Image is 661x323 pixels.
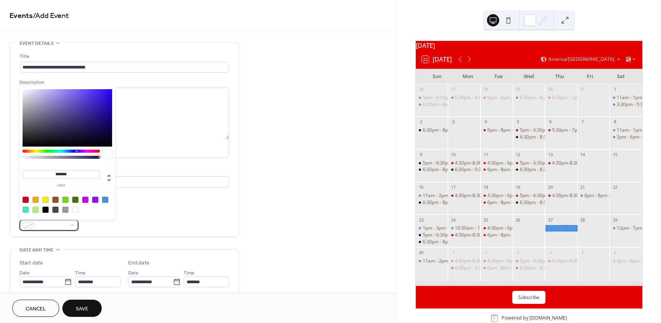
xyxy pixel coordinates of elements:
a: [DOMAIN_NAME] [529,315,567,321]
div: 6pm - 8pm - WENDY PICKLEBALL [480,127,513,134]
button: 22[DATE] [419,54,454,65]
div: 6pm - 8pm - PETERSOHN ADOPTION PARTY [578,192,610,199]
div: 28 [580,217,586,223]
div: #BD10E0 [82,197,88,203]
div: 11am - 2pm - FELIX BIRTHDAY PARTY [416,258,448,264]
div: 6pm - 8pm - [PERSON_NAME] [487,265,550,271]
div: 20 [547,184,553,190]
div: 11am - 2pm - [PERSON_NAME] BIRTHDAY PARTY [423,192,526,199]
div: 6:30pm - 9:30pm - YOUNG LIFE [455,265,521,271]
div: 22 [612,184,618,190]
div: 5pm - 6:30pm - ADULT PICKLEBALL [423,232,497,238]
div: Start date [20,259,43,267]
div: 6 [547,119,553,125]
div: #8B572A [52,197,59,203]
div: 4:30pm - 6pm - LIGHT DINKERS PICKLEBALL [487,258,580,264]
div: 11am - 1pm - GUDEX BIRTHDAY PARTY [610,127,642,134]
div: 4:30pm-8:30pm SCWAVE [448,192,480,199]
div: 6:30pm - 9:30pm - YOUNG LIFE [448,166,480,173]
div: 4:30pm - 6pm - LIGHT DINKERS PICKLEBALL [480,160,513,166]
div: Sun [422,69,453,84]
div: 4:30pm-8:30pm SCWAVE [448,160,480,166]
div: #000000 [42,207,49,213]
div: #D0021B [23,197,29,203]
div: 24 [450,217,456,223]
div: 5:30pm - 7pm - LIGHT DINKERS PICKLEBALL [552,127,645,134]
div: 15 [612,152,618,157]
div: 4:30pm-8:30pm SCWAVE [448,258,480,264]
button: Cancel [12,300,59,317]
div: 4:30pm - 6pm - LIGHT DINKERS PICKLEBALL [480,258,513,264]
span: Save [76,305,88,313]
div: 4:30pm-8:30pm SCWAVE [552,160,605,166]
div: 23 [418,217,424,223]
div: 6:30pm - 8:30pm - LC BIBLE STUDY [513,134,545,140]
div: 14 [580,152,586,157]
div: Thu [544,69,575,84]
div: 4 [547,250,553,255]
div: Wed [514,69,544,84]
div: 5pm - 6:30pm - ADULT PICKLEBALL [416,95,448,101]
div: 6pm - 8pm - WENDY PICKLEBALL [480,166,513,173]
div: #4A4A4A [52,207,59,213]
div: 27 [547,217,553,223]
div: 11am - 1pm - MICHELLE BIRTHDAY PARTY [610,95,642,101]
div: 13 [547,152,553,157]
div: 6:30pm - 9:30pm - YOUNG LIFE [448,265,480,271]
div: 4:30pm-8:30pm SCWAVE [455,232,508,238]
div: 18 [483,184,488,190]
div: 12 [515,152,521,157]
span: Date [128,269,138,277]
div: 4:30pm-8:30pm SCWAVE [545,258,578,264]
div: 6:30pm - 8:30pm - LC [DEMOGRAPHIC_DATA] STUDY [520,166,633,173]
div: 6pm - 8pm - [PERSON_NAME] [487,166,550,173]
div: 4:30pm-8:30pm SCWAVE [552,192,605,199]
div: 10 [450,152,456,157]
div: #9013FE [92,197,98,203]
div: 6:30pm - 8:30pm - LC BIBLE STUDY [513,166,545,173]
div: 6:30pm - 8:30pm - LC BIBLE STUDY [513,95,545,101]
div: 5pm - 6:30pm RISING STARS BASKETBALL 2 [520,160,612,166]
div: 6pm - 8pm - WENDY PICKLEBALL [480,95,513,101]
div: 17 [450,184,456,190]
div: 5:30pm - 7pm - LIGHT DINKERS PICKLEBALL [545,95,578,101]
div: Sat [606,69,636,84]
div: #9B9B9B [62,207,68,213]
div: 6pm - 8pm - [PERSON_NAME] [487,95,550,101]
div: 5 [515,119,521,125]
div: 4:30pm-8:30pm SCWAVE [448,232,480,238]
div: 2 [483,250,488,255]
div: #7ED321 [62,197,68,203]
div: 6pm - 8pm - WENDY PICKLEBALL [480,265,513,271]
div: Powered by [501,315,567,321]
div: 1pm - 3pm - [PERSON_NAME] BIRTHDAY PARTY [423,225,524,232]
div: Description [20,78,228,86]
div: 6:30pm - 8pm - AVERAGE JOES GAME NIGHT [423,166,517,173]
a: Events [10,8,33,23]
div: 5pm - 6:30pm - ADULT PICKLEBALL [416,160,448,166]
div: 5pm - 6:30pm - ADULT PICKLEBALL [416,232,448,238]
button: Subscribe [512,291,545,304]
div: 30 [418,250,424,255]
div: 1 [450,250,456,255]
div: 7 [580,119,586,125]
div: 6:30pm - 8pm - AVERAGE JOES GAME NIGHT [416,166,448,173]
div: #FFFFFF [72,207,78,213]
span: Time [75,269,86,277]
div: 12pm - 7pm -CUELLER PARTY [610,225,642,232]
div: 5pm - 6:30pm RISING STARS BASKETBALL 2 [520,192,612,199]
div: 4:30pm - 6pm - LIGHT DINKERS PICKLEBALL [487,192,580,199]
div: Location [20,167,228,175]
div: Fri [575,69,606,84]
div: 5pm - 6:30pm RISING STARS BASKETBALL 2 [520,258,612,264]
div: 3pm - 6pm - SZABLEWSKI BIRTHDAY PARTY [610,134,642,140]
div: 6pm - 8pm - WENDY PICKLEBALL [480,232,513,238]
label: hex [23,184,100,188]
div: [DATE] [416,41,642,50]
div: Title [20,52,228,60]
div: 11am - 2pm - [PERSON_NAME] BIRTHDAY PARTY [423,258,526,264]
div: 6:30pm - 9:30pm - YOUNG LIFE [455,166,521,173]
button: Save [62,300,102,317]
div: 4pm - 6pm - KANE CHRISTMAS PARTY [610,258,642,264]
